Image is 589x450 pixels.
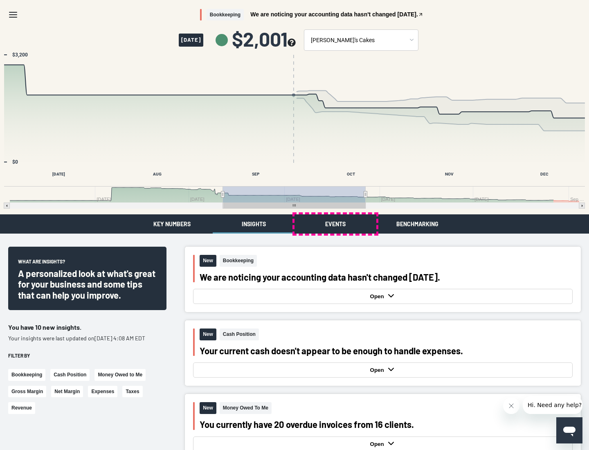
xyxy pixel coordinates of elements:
strong: Open [370,367,386,373]
div: We are noticing your accounting data hasn't changed [DATE]. [200,272,573,282]
button: Gross Margin [8,386,46,398]
button: Benchmarking [376,214,458,234]
text: AUG [153,172,162,176]
span: Money Owed To Me [220,402,272,414]
text: DEC [540,172,549,176]
span: [DATE] [179,34,203,47]
div: A personalized look at what's great for your business and some tips that can help you improve. [18,268,157,300]
button: Cash Position [50,369,90,381]
p: Your insights were last updated on [DATE] 4:08 AM EDT [8,334,166,342]
text: [DATE] [52,172,65,176]
button: NewCash PositionYour current cash doesn't appear to be enough to handle expenses.Open [185,320,581,386]
button: NewBookkeepingWe are noticing your accounting data hasn't changed [DATE].Open [185,247,581,312]
text: OCT [347,172,355,176]
span: $2,001 [232,29,296,49]
span: Cash Position [220,328,259,340]
iframe: Message from company [523,396,582,414]
span: Bookkeeping [220,255,257,267]
button: BookkeepingWe are noticing your accounting data hasn't changed [DATE]. [200,9,423,21]
span: New [200,402,216,414]
span: What are insights? [18,258,65,268]
strong: Open [370,293,386,299]
span: We are noticing your accounting data hasn't changed [DATE]. [250,11,418,17]
text: Sep … [570,197,584,202]
button: Revenue [8,402,35,414]
text: $3,200 [12,52,28,58]
iframe: Button to launch messaging window [556,417,582,443]
strong: Open [370,441,386,447]
span: New [200,328,216,340]
div: Your current cash doesn't appear to be enough to handle expenses. [200,345,573,356]
button: Insights [213,214,294,234]
button: Money Owed to Me [94,369,146,381]
div: Filter by [8,352,166,359]
button: Expenses [88,386,117,398]
button: Events [294,214,376,234]
button: Net Margin [51,386,83,398]
button: Bookkeeping [8,369,45,381]
button: Taxes [122,386,142,398]
text: NOV [445,172,454,176]
span: You have 10 new insights. [8,323,81,331]
text: SEP [252,172,260,176]
text: $0 [12,159,18,165]
span: New [200,255,216,267]
svg: Menu [8,10,18,20]
span: Bookkeeping [207,9,244,21]
iframe: Close message [503,398,519,414]
div: You currently have 20 overdue invoices from 16 clients. [200,419,573,430]
button: Key Numbers [131,214,213,234]
button: see more about your cashflow projection [288,38,296,48]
